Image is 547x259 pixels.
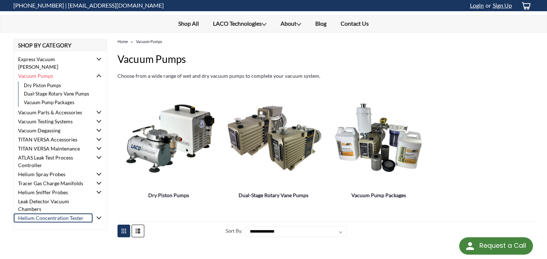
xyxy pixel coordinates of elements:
[14,197,93,213] a: Leak Detector Vacuum Chambers
[484,2,491,9] span: or
[222,226,243,237] label: Sort By:
[14,71,93,80] a: Vacuum Pumps
[18,81,97,90] a: Dry Piston Pumps
[132,225,144,237] a: Toggle List View
[117,39,128,44] a: Home
[14,153,93,170] a: ATLAS Leak Test Process Controller
[14,188,93,197] a: Helium Sniffer Probes
[117,87,220,190] a: Dry Piston Pumps
[171,16,206,31] a: Shop All
[328,87,430,190] a: Vacuum Pump Packages
[136,39,162,44] a: Vacuum Pumps
[14,144,93,153] a: TITAN VERSA Maintenance
[14,170,93,179] a: Helium Spray Probes
[308,16,334,31] a: Blog
[274,16,308,32] a: About
[464,240,476,252] img: round button
[223,87,326,190] a: Dual-Stage Rotary Vane Pumps
[479,237,526,254] div: Request a Call
[18,98,97,107] a: Vacuum Pump Packages
[13,39,107,51] h2: Shop By Category
[328,191,430,207] a: Vacuum Pump Packages
[223,191,324,199] span: Dual-Stage Rotary Vane Pumps
[117,191,220,199] span: Dry Piston Pumps
[14,117,93,126] a: Vacuum Testing Systems
[223,191,324,207] a: Dual-Stage Rotary Vane Pumps
[516,0,534,11] a: cart-preview-dropdown
[328,191,430,199] span: Vacuum Pump Packages
[459,237,533,255] div: Request a Call
[334,16,376,31] a: Contact Us
[14,135,93,144] a: TITAN VERSA Accessories
[14,55,93,71] a: Express Vacuum [PERSON_NAME]
[14,108,93,117] a: Vacuum Parts & Accessories
[117,51,534,67] h1: Vacuum Pumps
[117,72,534,80] p: Choose from a wide range of wet and dry vacuum pumps to complete your vacuum system.
[14,126,93,135] a: Vacuum Degassing
[117,225,130,237] a: Toggle Grid View
[14,213,93,222] a: Helium Concentration Tester
[206,16,274,32] a: LACO Technologies
[14,179,93,188] a: Tracer Gas Charge Manifolds
[18,90,97,98] a: Dual-Stage Rotary Vane Pumps
[117,191,220,207] a: Dry Piston Pumps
